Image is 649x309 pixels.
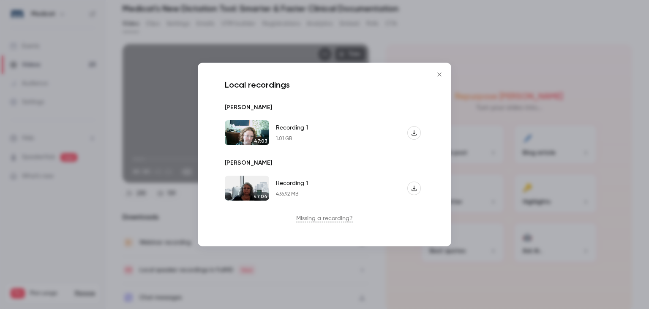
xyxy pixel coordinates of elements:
[225,120,269,145] img: Kaley Hennigh
[276,191,308,198] div: 436.92 MB
[276,123,308,132] div: Recording 1
[225,176,269,201] img: Ruth Patten
[276,179,308,188] div: Recording 1
[252,192,269,201] div: 47:04
[431,66,448,83] button: Close
[221,214,428,223] p: Missing a recording?
[276,135,308,142] div: 1.01 GB
[225,159,272,167] p: [PERSON_NAME]
[225,103,272,112] p: [PERSON_NAME]
[221,80,428,90] p: Local recordings
[252,137,269,145] div: 47:03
